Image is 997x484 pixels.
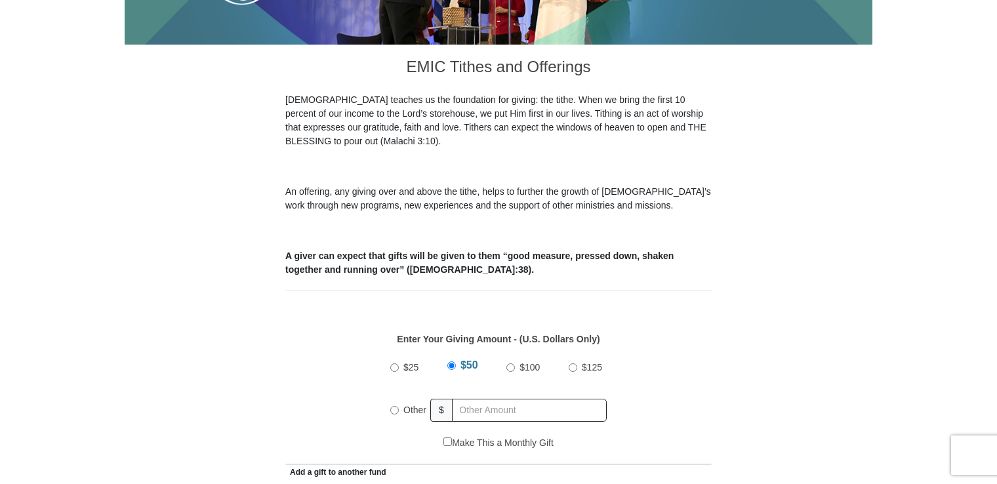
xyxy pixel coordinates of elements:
[285,468,386,477] span: Add a gift to another fund
[582,362,602,373] span: $125
[443,437,452,446] input: Make This a Monthly Gift
[285,93,712,148] p: [DEMOGRAPHIC_DATA] teaches us the foundation for giving: the tithe. When we bring the first 10 pe...
[430,399,453,422] span: $
[285,45,712,93] h3: EMIC Tithes and Offerings
[519,362,540,373] span: $100
[285,185,712,212] p: An offering, any giving over and above the tithe, helps to further the growth of [DEMOGRAPHIC_DAT...
[397,334,600,344] strong: Enter Your Giving Amount - (U.S. Dollars Only)
[403,362,418,373] span: $25
[452,399,607,422] input: Other Amount
[403,405,426,415] span: Other
[443,436,554,450] label: Make This a Monthly Gift
[285,251,674,275] b: A giver can expect that gifts will be given to them “good measure, pressed down, shaken together ...
[460,359,478,371] span: $50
